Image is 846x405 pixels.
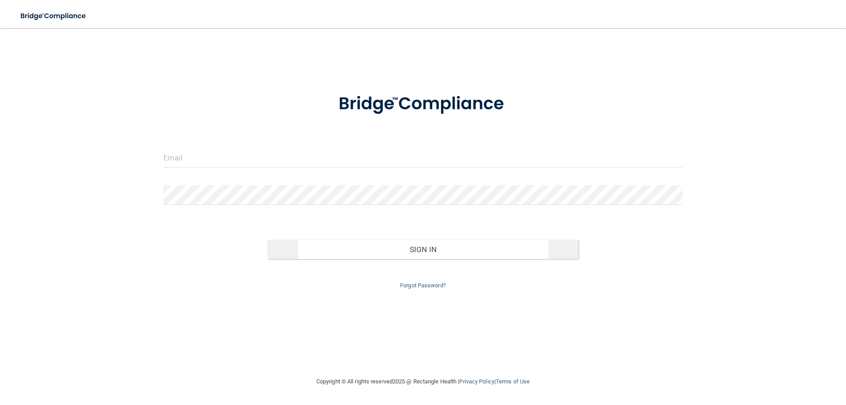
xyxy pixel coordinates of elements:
[400,282,446,289] a: Forgot Password?
[163,148,683,168] input: Email
[262,368,584,396] div: Copyright © All rights reserved 2025 @ Rectangle Health | |
[496,378,530,385] a: Terms of Use
[320,81,526,127] img: bridge_compliance_login_screen.278c3ca4.svg
[459,378,494,385] a: Privacy Policy
[267,240,579,259] button: Sign In
[13,7,94,25] img: bridge_compliance_login_screen.278c3ca4.svg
